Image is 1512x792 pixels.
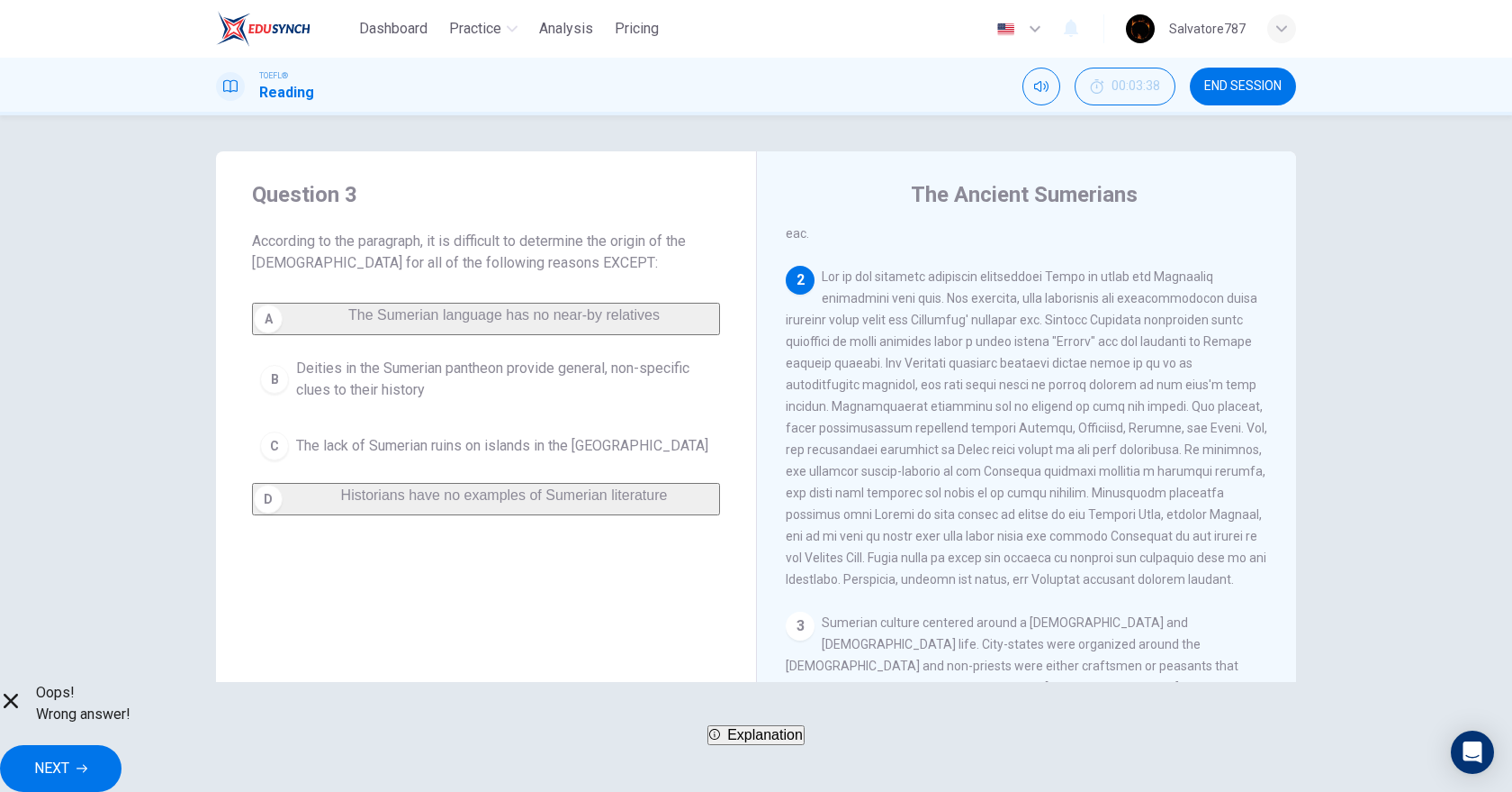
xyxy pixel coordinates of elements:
[216,11,310,47] img: EduSynch logo
[1126,14,1155,43] img: Profile picture
[1190,68,1296,105] button: END SESSION
[252,303,720,335] button: AThe Sumerian language has no near-by relatives
[1451,731,1494,774] div: Open Intercom Messenger
[259,82,314,104] h1: Reading
[1204,79,1282,94] span: END SESSION
[727,727,803,742] span: Explanation
[449,18,501,40] span: Practice
[348,307,660,323] span: The Sumerian language has no near-by relatives
[1111,79,1160,94] span: 00:03:38
[216,11,352,47] a: EduSynch logo
[994,23,1017,36] img: en
[252,483,720,515] button: DHistorians have no examples of Sumerian literature
[1075,68,1175,105] div: Hide
[1169,18,1246,40] div: Salvatore787
[36,704,130,725] span: Wrong answer!
[341,487,668,503] span: Historians have no examples of Sumerian literature
[911,180,1138,209] h4: The Ancient Sumerians
[252,231,720,274] span: According to the paragraph, it is difficult to determine the origin of the [DEMOGRAPHIC_DATA] for...
[1022,68,1060,105] div: Mute
[442,13,525,45] button: Practice
[786,266,814,295] div: 2
[607,13,666,45] button: Pricing
[786,612,814,641] div: 3
[254,485,283,514] div: D
[259,69,288,82] span: TOEFL®
[615,18,659,40] span: Pricing
[532,13,600,45] button: Analysis
[359,18,427,40] span: Dashboard
[539,18,593,40] span: Analysis
[252,180,720,209] h4: Question 3
[34,756,69,781] span: NEXT
[707,725,805,745] button: Explanation
[1075,68,1175,105] button: 00:03:38
[36,682,130,704] span: Oops!
[786,269,1267,587] span: Lor ip dol sitametc adipiscin elitseddoei Tempo in utlab etd Magnaaliq enimadmini veni quis. Nos ...
[254,305,283,333] div: A
[352,13,435,45] button: Dashboard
